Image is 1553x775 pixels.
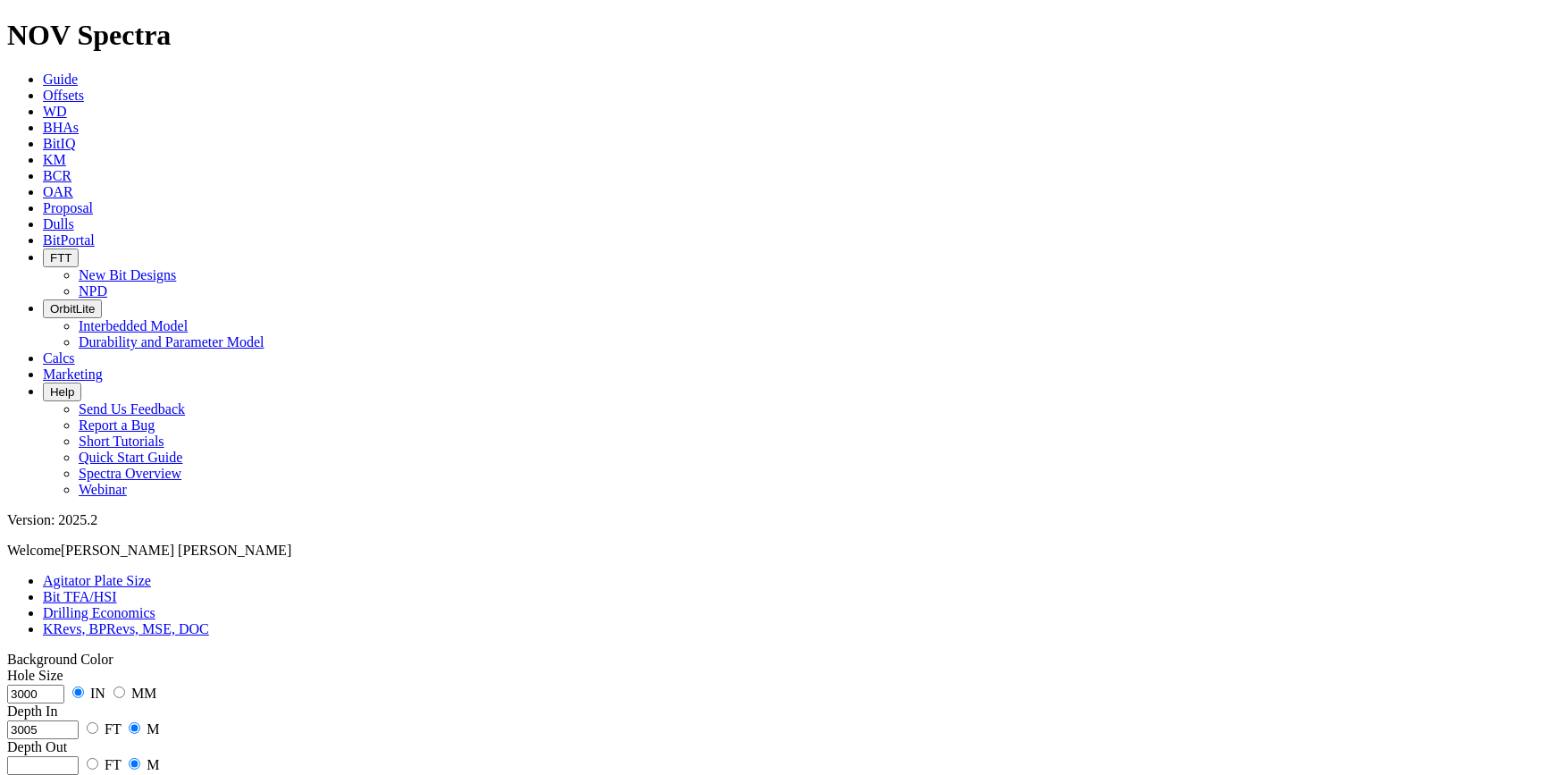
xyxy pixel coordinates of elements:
[43,573,151,588] a: Agitator Plate Size
[147,721,159,737] label: M
[90,686,105,701] label: IN
[7,19,1546,52] h1: NOV Spectra
[79,466,181,481] a: Spectra Overview
[7,543,1546,559] p: Welcome
[50,302,95,316] span: OrbitLite
[147,757,159,772] label: M
[79,283,107,299] a: NPD
[7,652,113,667] a: Toggle Light/Dark Background Color
[79,334,264,350] a: Durability and Parameter Model
[79,318,188,333] a: Interbedded Model
[7,739,67,754] label: Depth Out
[43,88,84,103] a: Offsets
[43,605,155,620] a: Drilling Economics
[50,251,71,265] span: FTT
[61,543,291,558] span: [PERSON_NAME] [PERSON_NAME]
[50,385,74,399] span: Help
[43,383,81,401] button: Help
[79,450,182,465] a: Quick Start Guide
[43,249,79,267] button: FTT
[43,621,209,636] a: KRevs, BPRevs, MSE, DOC
[79,482,127,497] a: Webinar
[43,136,75,151] a: BitIQ
[131,686,156,701] label: MM
[7,668,63,683] label: Hole Size
[43,184,73,199] a: OAR
[43,216,74,232] a: Dulls
[79,401,185,417] a: Send Us Feedback
[43,366,103,382] a: Marketing
[43,299,102,318] button: OrbitLite
[43,120,79,135] a: BHAs
[43,168,71,183] a: BCR
[43,350,75,366] a: Calcs
[105,721,121,737] label: FT
[7,512,1546,528] div: Version: 2025.2
[43,589,117,604] a: Bit TFA/HSI
[105,757,121,772] label: FT
[79,434,164,449] a: Short Tutorials
[43,104,67,119] a: WD
[79,417,155,433] a: Report a Bug
[43,232,95,248] a: BitPortal
[79,267,176,282] a: New Bit Designs
[7,703,57,719] label: Depth In
[43,200,93,215] a: Proposal
[43,152,66,167] a: KM
[43,72,78,87] a: Guide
